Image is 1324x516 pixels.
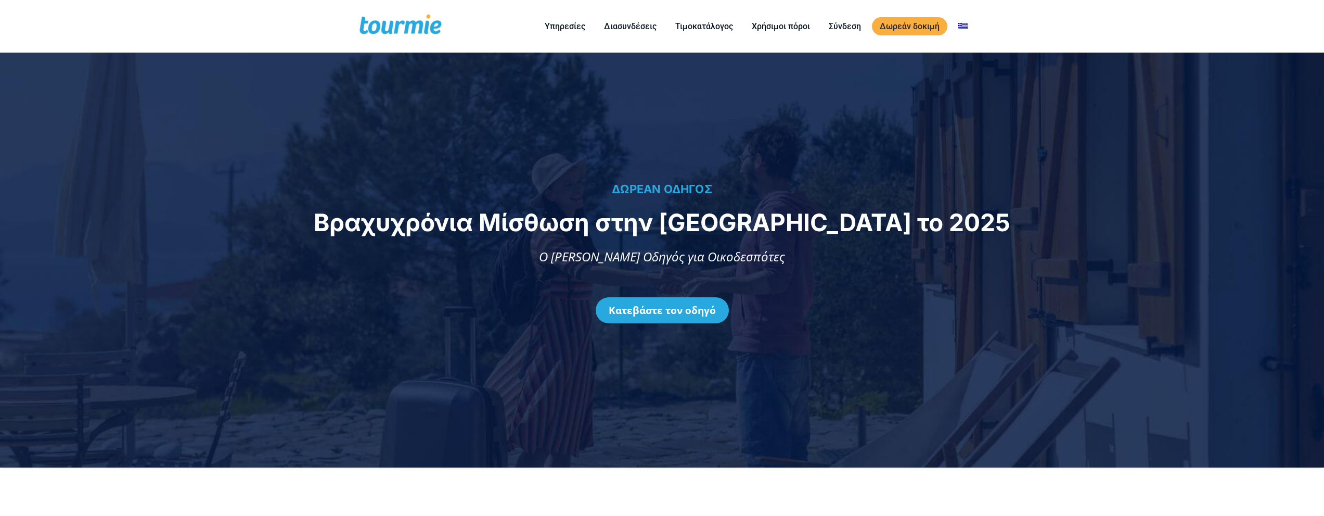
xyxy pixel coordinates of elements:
span: Ο [PERSON_NAME] Οδηγός για Οικοδεσπότες [539,248,785,265]
a: Σύνδεση [821,20,869,33]
a: Κατεβάστε τον οδηγό [596,297,729,323]
a: Χρήσιμοι πόροι [744,20,818,33]
a: Τιμοκατάλογος [667,20,741,33]
span: Βραχυχρόνια Μίσθωση στην [GEOGRAPHIC_DATA] το 2025 [314,208,1010,237]
a: Διασυνδέσεις [596,20,664,33]
a: Δωρεάν δοκιμή [872,17,947,35]
span: ΔΩΡΕΑΝ ΟΔΗΓΟΣ [612,182,712,196]
a: Υπηρεσίες [537,20,593,33]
